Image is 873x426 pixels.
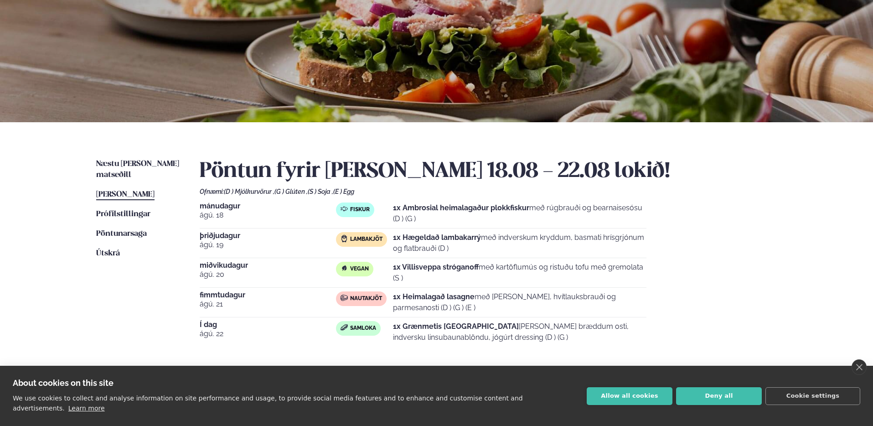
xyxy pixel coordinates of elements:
span: Nautakjöt [350,295,382,302]
span: ágú. 20 [200,269,336,280]
strong: About cookies on this site [13,378,114,388]
p: með kartöflumús og ristuðu tofu með gremolata (S ) [393,262,646,284]
p: með indverskum kryddum, basmati hrísgrjónum og flatbrauði (D ) [393,232,646,254]
span: Útskrá [96,249,120,257]
a: close [852,359,867,375]
span: (E ) Egg [333,188,354,195]
span: mánudagur [200,203,336,210]
img: Vegan.svg [341,265,348,272]
span: Vegan [350,265,369,273]
img: fish.svg [341,205,348,213]
strong: 1x Ambrosial heimalagaður plokkfiskur [393,203,529,212]
span: Samloka [350,325,376,332]
span: ágú. 22 [200,328,336,339]
img: beef.svg [341,294,348,301]
strong: 1x Grænmetis [GEOGRAPHIC_DATA] [393,322,519,331]
button: Allow all cookies [587,387,672,405]
strong: 1x Villisveppa stróganoff [393,263,479,271]
span: Næstu [PERSON_NAME] matseðill [96,160,179,179]
a: Næstu [PERSON_NAME] matseðill [96,159,181,181]
a: Pöntunarsaga [96,229,147,239]
span: (S ) Soja , [308,188,333,195]
span: miðvikudagur [200,262,336,269]
h2: Pöntun fyrir [PERSON_NAME] 18.08 - 22.08 lokið! [200,159,777,184]
p: með [PERSON_NAME], hvítlauksbrauði og parmesanosti (D ) (G ) (E ) [393,291,646,313]
span: [PERSON_NAME] [96,191,155,198]
span: Pöntunarsaga [96,230,147,238]
div: Ofnæmi: [200,188,777,195]
img: sandwich-new-16px.svg [341,324,348,331]
span: Prófílstillingar [96,210,150,218]
p: [PERSON_NAME] bræddum osti, indversku linsubaunablöndu, jógúrt dressing (D ) (G ) [393,321,646,343]
img: Lamb.svg [341,235,348,242]
span: ágú. 21 [200,299,336,310]
button: Deny all [676,387,762,405]
a: Prófílstillingar [96,209,150,220]
span: þriðjudagur [200,232,336,239]
span: ágú. 18 [200,210,336,221]
strong: 1x Heimalagað lasagne [393,292,475,301]
span: Í dag [200,321,336,328]
a: Learn more [68,405,105,412]
span: Fiskur [350,206,370,213]
a: Útskrá [96,248,120,259]
span: (D ) Mjólkurvörur , [224,188,274,195]
span: (G ) Glúten , [274,188,308,195]
button: Cookie settings [765,387,860,405]
p: We use cookies to collect and analyse information on site performance and usage, to provide socia... [13,395,523,412]
span: fimmtudagur [200,291,336,299]
strong: 1x Hægeldað lambakarrý [393,233,481,242]
span: ágú. 19 [200,239,336,250]
p: með rúgbrauði og bearnaisesósu (D ) (G ) [393,203,646,224]
a: [PERSON_NAME] [96,189,155,200]
span: Lambakjöt [350,236,382,243]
